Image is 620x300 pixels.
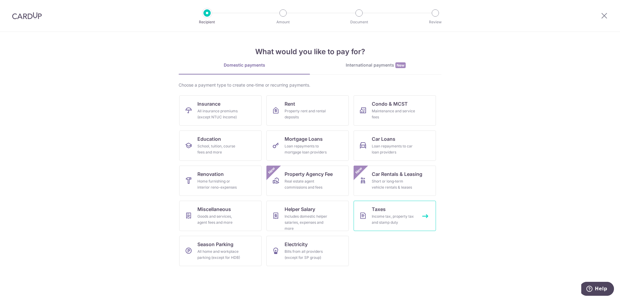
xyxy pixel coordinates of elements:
[179,236,262,266] a: Season ParkingAll home and workplace parking (except for HDB)
[372,170,422,178] span: Car Rentals & Leasing
[372,108,415,120] div: Maintenance and service fees
[197,100,220,107] span: Insurance
[285,143,328,155] div: Loan repayments to mortgage loan providers
[179,46,441,57] h4: What would you like to pay for?
[185,19,229,25] p: Recipient
[285,170,333,178] span: Property Agency Fee
[197,108,241,120] div: All insurance premiums (except NTUC Income)
[197,249,241,261] div: All home and workplace parking (except for HDB)
[372,213,415,226] div: Income tax, property tax and stamp duty
[266,95,349,126] a: RentProperty rent and rental deposits
[413,19,458,25] p: Review
[179,62,310,68] div: Domestic payments
[372,143,415,155] div: Loan repayments to car loan providers
[12,12,42,19] img: CardUp
[14,4,26,10] span: Help
[179,82,441,88] div: Choose a payment type to create one-time or recurring payments.
[179,130,262,161] a: EducationSchool, tuition, course fees and more
[197,143,241,155] div: School, tuition, course fees and more
[372,135,395,143] span: Car Loans
[372,100,408,107] span: Condo & MCST
[261,19,305,25] p: Amount
[197,170,224,178] span: Renovation
[354,201,436,231] a: TaxesIncome tax, property tax and stamp duty
[310,62,441,68] div: International payments
[197,206,231,213] span: Miscellaneous
[285,178,328,190] div: Real estate agent commissions and fees
[266,166,349,196] a: Property Agency FeeReal estate agent commissions and feesNew
[266,201,349,231] a: Helper SalaryIncludes domestic helper salaries, expenses and more
[285,206,315,213] span: Helper Salary
[179,95,262,126] a: InsuranceAll insurance premiums (except NTUC Income)
[266,130,349,161] a: Mortgage LoansLoan repayments to mortgage loan providers
[337,19,381,25] p: Document
[285,213,328,232] div: Includes domestic helper salaries, expenses and more
[197,135,221,143] span: Education
[179,166,262,196] a: RenovationHome furnishing or interior reno-expenses
[285,108,328,120] div: Property rent and rental deposits
[354,95,436,126] a: Condo & MCSTMaintenance and service fees
[354,166,436,196] a: Car Rentals & LeasingShort or long‑term vehicle rentals & leasesNew
[354,130,436,161] a: Car LoansLoan repayments to car loan providers
[267,166,277,176] span: New
[179,201,262,231] a: MiscellaneousGoods and services, agent fees and more
[285,100,295,107] span: Rent
[372,178,415,190] div: Short or long‑term vehicle rentals & leases
[354,166,364,176] span: New
[197,241,233,248] span: Season Parking
[197,213,241,226] div: Goods and services, agent fees and more
[581,282,614,297] iframe: Opens a widget where you can find more information
[285,241,308,248] span: Electricity
[285,249,328,261] div: Bills from all providers (except for SP group)
[395,62,406,68] span: New
[266,236,349,266] a: ElectricityBills from all providers (except for SP group)
[285,135,323,143] span: Mortgage Loans
[372,206,386,213] span: Taxes
[197,178,241,190] div: Home furnishing or interior reno-expenses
